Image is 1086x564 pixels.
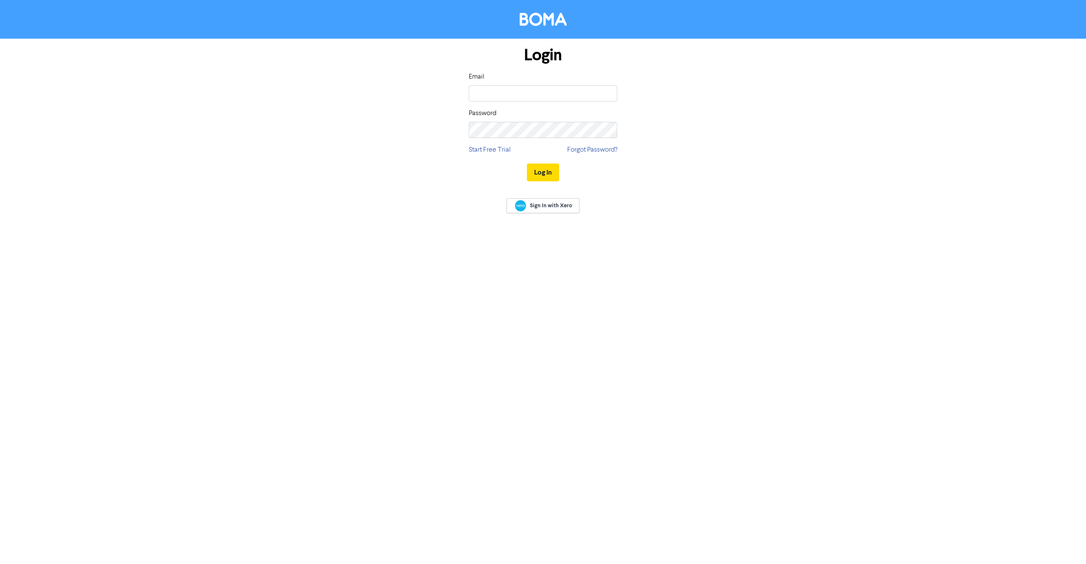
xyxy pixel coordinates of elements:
button: Log In [527,164,559,181]
a: Start Free Trial [469,145,511,155]
a: Forgot Password? [567,145,617,155]
a: Sign In with Xero [507,198,579,213]
img: BOMA Logo [520,13,567,26]
span: Sign In with Xero [530,202,572,209]
img: Xero logo [515,200,526,211]
label: Email [469,72,484,82]
label: Password [469,108,496,118]
h1: Login [469,45,617,65]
